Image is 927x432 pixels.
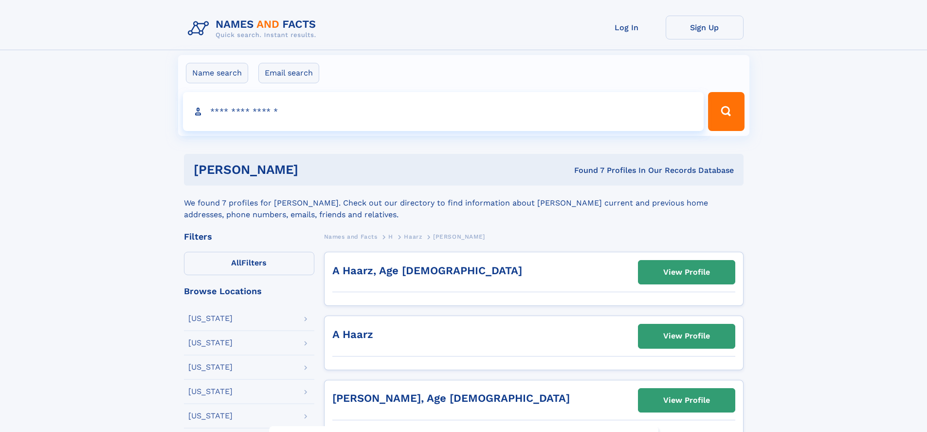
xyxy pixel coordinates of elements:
a: View Profile [638,261,735,284]
div: Found 7 Profiles In Our Records Database [436,165,734,176]
img: Logo Names and Facts [184,16,324,42]
div: [US_STATE] [188,363,233,371]
a: Names and Facts [324,230,378,243]
input: search input [183,92,704,131]
div: [US_STATE] [188,412,233,420]
span: Haarz [404,233,422,240]
a: View Profile [638,324,735,348]
label: Name search [186,63,248,83]
span: H [388,233,393,240]
div: View Profile [663,389,710,412]
a: A Haarz [332,328,373,340]
div: [US_STATE] [188,388,233,395]
label: Filters [184,252,314,275]
div: Filters [184,232,314,241]
a: A Haarz, Age [DEMOGRAPHIC_DATA] [332,264,522,277]
a: H [388,230,393,243]
a: Sign Up [666,16,744,39]
a: Haarz [404,230,422,243]
div: View Profile [663,325,710,347]
a: Log In [588,16,666,39]
h1: [PERSON_NAME] [194,164,436,176]
div: Browse Locations [184,287,314,296]
div: [US_STATE] [188,339,233,347]
a: View Profile [638,389,735,412]
span: [PERSON_NAME] [433,233,485,240]
div: [US_STATE] [188,315,233,322]
a: [PERSON_NAME], Age [DEMOGRAPHIC_DATA] [332,392,570,404]
span: All [231,258,241,267]
div: We found 7 profiles for [PERSON_NAME]. Check out our directory to find information about [PERSON_... [184,186,744,221]
div: View Profile [663,261,710,283]
button: Search Button [708,92,744,131]
label: Email search [258,63,319,83]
